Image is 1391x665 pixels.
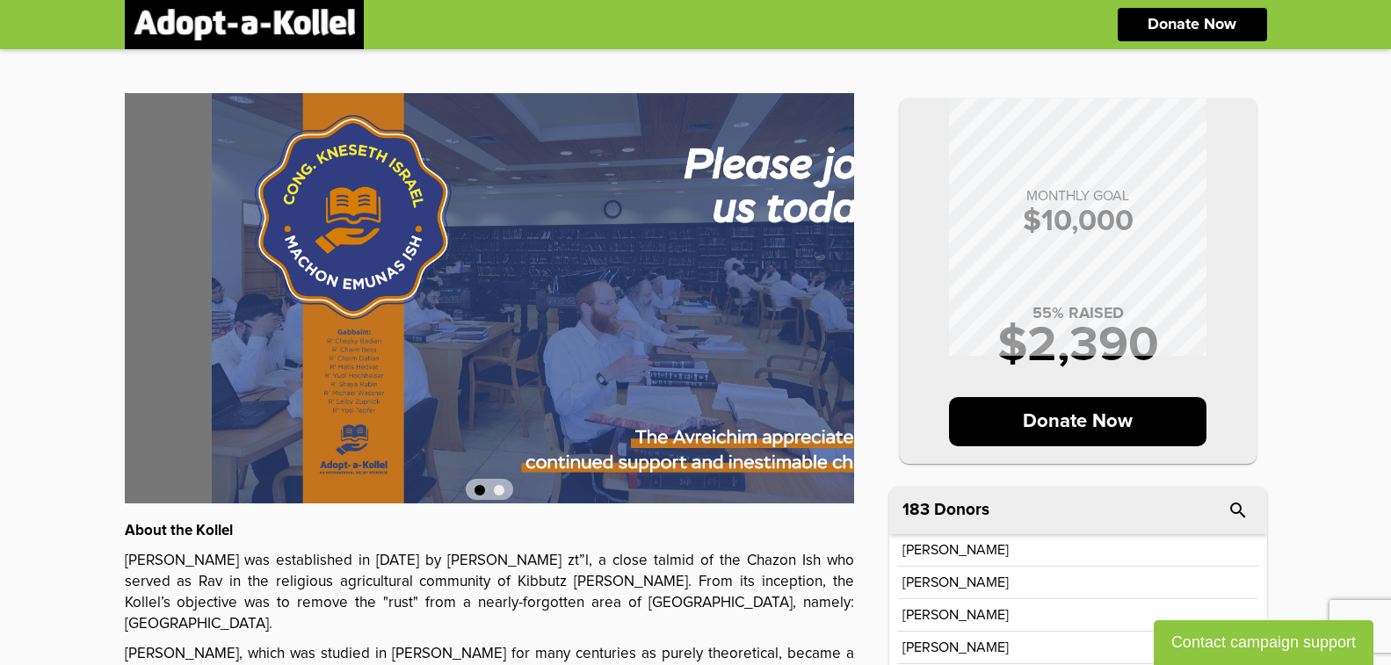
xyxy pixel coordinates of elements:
[125,524,233,539] strong: About the Kollel
[902,575,1009,589] p: [PERSON_NAME]
[1148,17,1236,33] p: Donate Now
[125,93,1030,503] img: nqyWhHIZY0.3kFMnINmW4.png
[494,485,504,495] button: 2 of 2
[902,502,930,518] span: 183
[917,189,1239,203] p: MONTHLY GOAL
[1228,500,1249,521] i: search
[125,551,854,635] p: [PERSON_NAME] was established in [DATE] by [PERSON_NAME] zt”l, a close talmid of the Chazon Ish w...
[1154,620,1373,665] button: Contact campaign support
[902,608,1009,622] p: [PERSON_NAME]
[902,543,1009,557] p: [PERSON_NAME]
[934,502,989,518] p: Donors
[134,9,355,40] img: logonobg.png
[917,206,1239,236] p: $
[475,485,485,495] button: 1 of 2
[949,397,1206,446] p: Donate Now
[902,640,1009,654] p: [PERSON_NAME]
